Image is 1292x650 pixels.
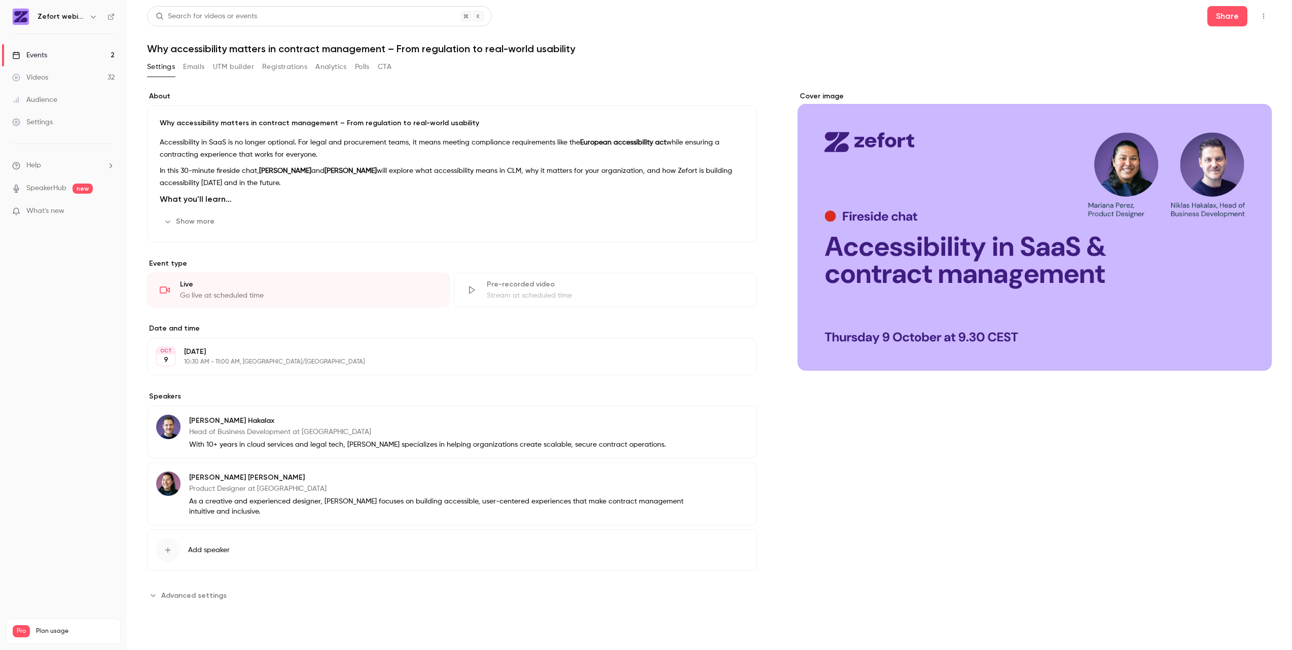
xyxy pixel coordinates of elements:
[147,406,757,458] div: Niklas Hakalax[PERSON_NAME] HakalaxHead of Business Development at [GEOGRAPHIC_DATA]With 10+ year...
[184,358,703,366] p: 10:30 AM - 11:00 AM, [GEOGRAPHIC_DATA]/[GEOGRAPHIC_DATA]
[161,590,227,601] span: Advanced settings
[147,259,757,269] p: Event type
[580,139,666,146] strong: European accessibility act
[157,347,175,354] div: OCT
[183,59,204,75] button: Emails
[454,273,757,307] div: Pre-recorded videoStream at scheduled time
[189,484,691,494] p: Product Designer at [GEOGRAPHIC_DATA]
[325,167,377,174] strong: [PERSON_NAME]
[12,117,53,127] div: Settings
[798,91,1272,371] section: Cover image
[26,160,41,171] span: Help
[12,160,115,171] li: help-dropdown-opener
[259,167,311,174] strong: [PERSON_NAME]
[147,273,450,307] div: LiveGo live at scheduled time
[147,43,1272,55] h1: Why accessibility matters in contract management – From regulation to real-world usability
[487,279,744,290] div: Pre-recorded video
[160,213,221,230] button: Show more
[147,323,757,334] label: Date and time
[160,193,744,205] h3: What you'll learn
[355,59,370,75] button: Polls
[73,184,93,194] span: new
[1207,6,1247,26] button: Share
[13,9,29,25] img: Zefort webinars
[189,496,691,517] p: As a creative and experienced designer, [PERSON_NAME] focuses on building accessible, user-center...
[160,165,744,189] p: In this 30-minute fireside chat, and will explore what accessibility means in CLM, why it matters...
[12,73,48,83] div: Videos
[147,59,175,75] button: Settings
[147,462,757,525] div: Mariana Perez[PERSON_NAME] [PERSON_NAME]Product Designer at [GEOGRAPHIC_DATA]As a creative and ex...
[147,587,757,603] section: Advanced settings
[160,118,744,128] p: Why accessibility matters in contract management – From regulation to real-world usability
[180,291,437,301] div: Go live at scheduled time
[184,347,703,357] p: [DATE]
[189,473,691,483] p: [PERSON_NAME] [PERSON_NAME]
[26,183,66,194] a: SpeakerHub
[102,207,115,216] iframe: Noticeable Trigger
[12,95,57,105] div: Audience
[315,59,347,75] button: Analytics
[38,12,85,22] h6: Zefort webinars
[147,529,757,571] button: Add speaker
[189,427,666,437] p: Head of Business Development at [GEOGRAPHIC_DATA]
[378,59,391,75] button: CTA
[798,91,1272,101] label: Cover image
[487,291,744,301] div: Stream at scheduled time
[147,91,757,101] label: About
[13,625,30,637] span: Pro
[164,355,168,365] p: 9
[188,545,230,555] span: Add speaker
[156,472,181,496] img: Mariana Perez
[213,59,254,75] button: UTM builder
[156,11,257,22] div: Search for videos or events
[160,136,744,161] p: Accessibility in SaaS is no longer optional. For legal and procurement teams, it means meeting co...
[189,440,666,450] p: With 10+ years in cloud services and legal tech, [PERSON_NAME] specializes in helping organizatio...
[26,206,64,216] span: What's new
[36,627,114,635] span: Plan usage
[147,391,757,402] label: Speakers
[189,416,666,426] p: [PERSON_NAME] Hakalax
[180,279,437,290] div: Live
[262,59,307,75] button: Registrations
[156,415,181,439] img: Niklas Hakalax
[147,587,233,603] button: Advanced settings
[12,50,47,60] div: Events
